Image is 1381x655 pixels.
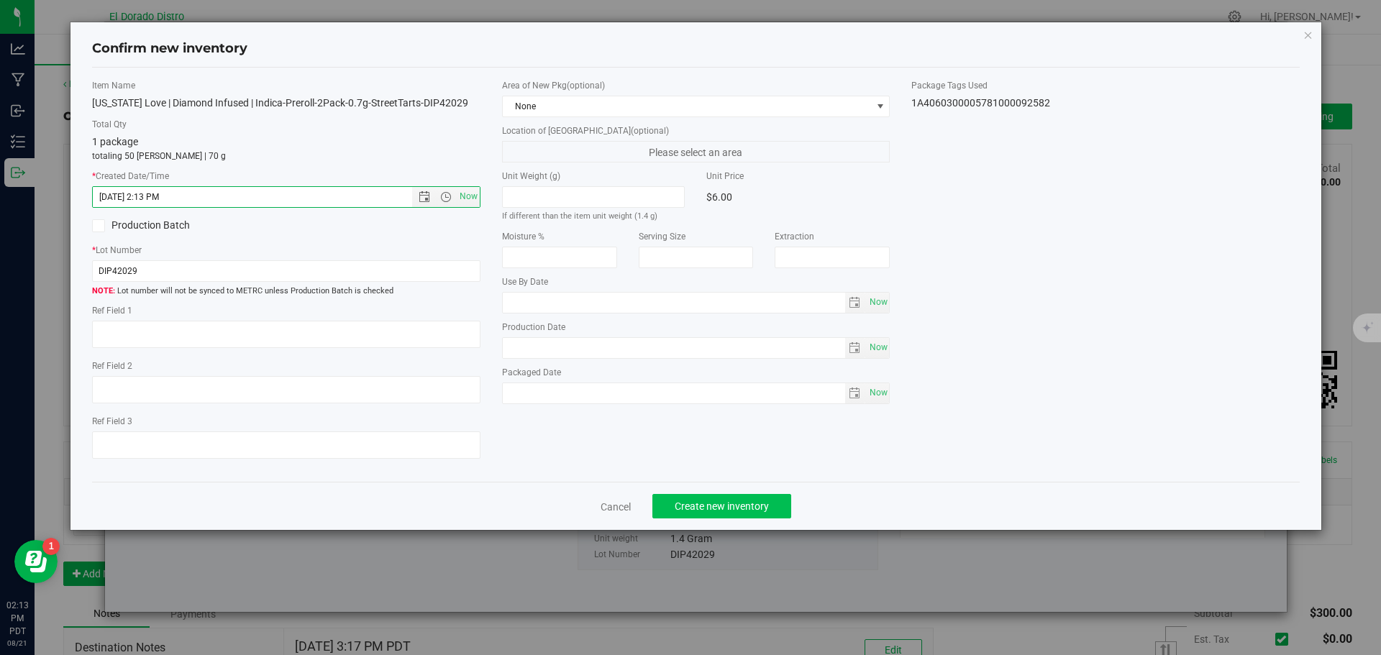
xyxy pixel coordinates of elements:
a: Cancel [601,500,631,514]
h4: Confirm new inventory [92,40,247,58]
span: (optional) [567,81,605,91]
label: Total Qty [92,118,480,131]
label: Production Date [502,321,890,334]
label: Moisture % [502,230,617,243]
label: Use By Date [502,275,890,288]
span: select [865,338,889,358]
iframe: Resource center unread badge [42,538,60,555]
label: Item Name [92,79,480,92]
span: None [503,96,872,116]
label: Package Tags Used [911,79,1300,92]
div: $6.00 [706,186,890,208]
label: Created Date/Time [92,170,480,183]
span: select [845,383,866,403]
span: Set Current date [866,292,890,313]
label: Unit Weight (g) [502,170,685,183]
label: Packaged Date [502,366,890,379]
label: Location of [GEOGRAPHIC_DATA] [502,124,890,137]
small: If different than the item unit weight (1.4 g) [502,211,657,221]
span: Set Current date [456,186,480,207]
label: Ref Field 2 [92,359,480,372]
span: 1 package [92,136,138,147]
div: [US_STATE] Love | Diamond Infused | Indica-Preroll-2Pack-0.7g-StreetTarts-DIP42029 [92,96,480,111]
label: Extraction [775,230,890,243]
span: select [865,383,889,403]
iframe: Resource center [14,540,58,583]
span: Set Current date [866,383,890,403]
span: Open the date view [412,191,437,203]
span: Set Current date [866,337,890,358]
span: Create new inventory [675,500,769,512]
label: Ref Field 1 [92,304,480,317]
span: select [865,293,889,313]
label: Unit Price [706,170,890,183]
span: Please select an area [502,141,890,162]
label: Production Batch [92,218,275,233]
span: select [845,338,866,358]
p: totaling 50 [PERSON_NAME] | 70 g [92,150,480,162]
span: select [845,293,866,313]
span: Open the time view [433,191,457,203]
label: Ref Field 3 [92,415,480,428]
label: Serving Size [639,230,754,243]
label: Area of New Pkg [502,79,890,92]
label: Lot Number [92,244,480,257]
button: Create new inventory [652,494,791,518]
span: (optional) [631,126,669,136]
span: Lot number will not be synced to METRC unless Production Batch is checked [92,285,480,298]
div: 1A4060300005781000092582 [911,96,1300,111]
